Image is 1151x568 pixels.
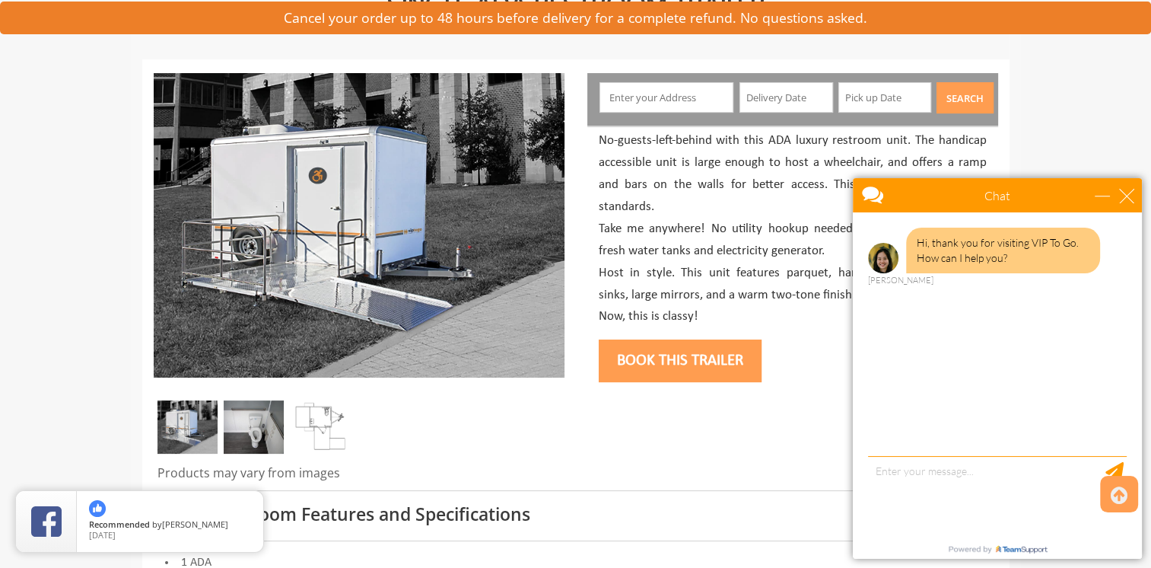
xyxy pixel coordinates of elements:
[154,464,564,490] div: Products may vary from images
[157,400,218,454] img: Single ADA
[162,519,228,530] span: [PERSON_NAME]
[89,519,150,530] span: Recommended
[844,169,1151,568] iframe: Live Chat Box
[291,400,351,454] img: Single ADA plan
[154,73,564,378] img: Single ADA
[936,82,994,113] button: Search
[89,520,251,531] span: by
[89,500,106,517] img: thumbs up icon
[599,82,733,113] input: Enter your Address
[739,82,833,113] input: Delivery Date
[154,505,998,524] h3: Mobile Restroom Features and Specifications
[838,82,932,113] input: Pick up Date
[31,506,62,537] img: Review Rating
[599,130,987,328] p: No-guests-left-behind with this ADA luxury restroom unit. The handicap accessible unit is large e...
[224,400,284,454] img: Single ADA Inside-min
[89,529,116,541] span: [DATE]
[599,340,762,382] button: Book this trailer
